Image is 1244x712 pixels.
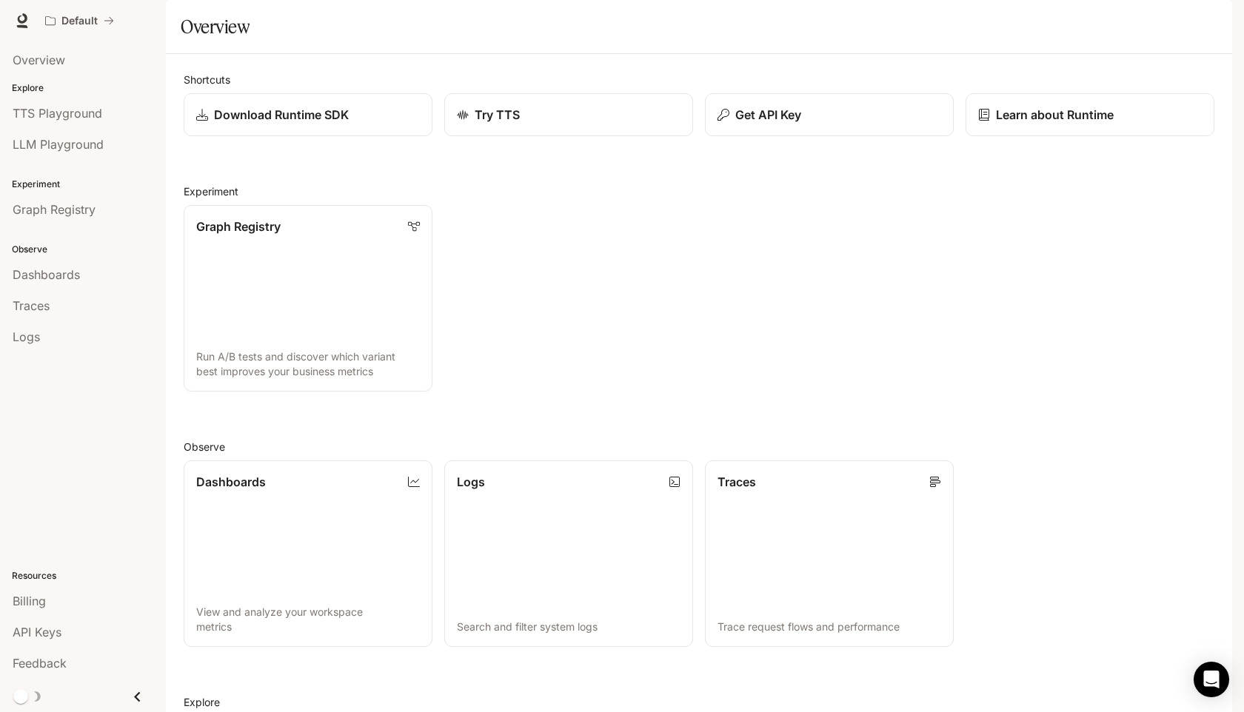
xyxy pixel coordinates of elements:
a: Try TTS [444,93,693,136]
p: Traces [718,473,756,491]
div: Open Intercom Messenger [1194,662,1229,697]
p: Get API Key [735,106,801,124]
button: Get API Key [705,93,954,136]
p: Default [61,15,98,27]
p: Search and filter system logs [457,619,680,634]
h2: Experiment [184,184,1214,199]
a: TracesTrace request flows and performance [705,460,954,647]
p: Learn about Runtime [996,106,1114,124]
p: Trace request flows and performance [718,619,941,634]
p: Try TTS [475,106,520,124]
a: DashboardsView and analyze your workspace metrics [184,460,432,647]
a: Download Runtime SDK [184,93,432,136]
p: Dashboards [196,473,266,491]
button: All workspaces [39,6,121,36]
p: Run A/B tests and discover which variant best improves your business metrics [196,349,420,379]
h1: Overview [181,12,250,41]
a: LogsSearch and filter system logs [444,460,693,647]
a: Graph RegistryRun A/B tests and discover which variant best improves your business metrics [184,205,432,392]
p: Graph Registry [196,218,281,235]
a: Learn about Runtime [966,93,1214,136]
h2: Explore [184,694,1214,710]
p: Logs [457,473,485,491]
p: View and analyze your workspace metrics [196,605,420,634]
p: Download Runtime SDK [214,106,349,124]
h2: Shortcuts [184,72,1214,87]
h2: Observe [184,439,1214,454]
